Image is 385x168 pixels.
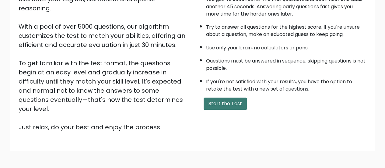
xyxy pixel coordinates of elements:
button: Start the Test [204,98,247,110]
li: Use only your brain, no calculators or pens. [206,41,367,52]
li: Questions must be answered in sequence; skipping questions is not possible. [206,54,367,72]
li: Try to answer all questions for the highest score. If you're unsure about a question, make an edu... [206,20,367,38]
li: If you're not satisfied with your results, you have the option to retake the test with a new set ... [206,75,367,93]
